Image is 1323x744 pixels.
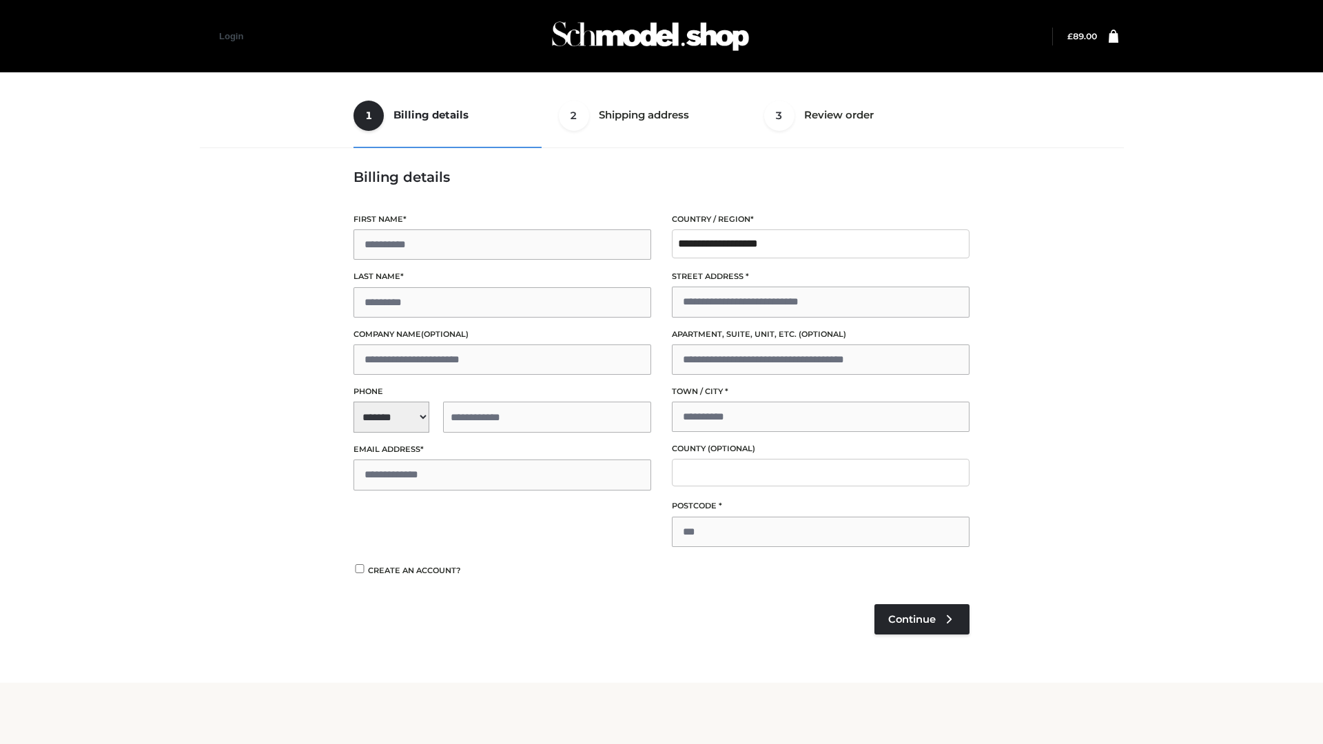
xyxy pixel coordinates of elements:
[672,270,970,283] label: Street address
[421,329,469,339] span: (optional)
[219,31,243,41] a: Login
[353,385,651,398] label: Phone
[672,442,970,455] label: County
[672,213,970,226] label: Country / Region
[1067,31,1097,41] a: £89.00
[672,385,970,398] label: Town / City
[353,443,651,456] label: Email address
[547,9,754,63] img: Schmodel Admin 964
[874,604,970,634] a: Continue
[888,613,936,626] span: Continue
[1067,31,1073,41] span: £
[353,213,651,226] label: First name
[672,499,970,513] label: Postcode
[353,564,366,573] input: Create an account?
[672,328,970,341] label: Apartment, suite, unit, etc.
[353,270,651,283] label: Last name
[368,566,461,575] span: Create an account?
[799,329,846,339] span: (optional)
[353,169,970,185] h3: Billing details
[708,444,755,453] span: (optional)
[1067,31,1097,41] bdi: 89.00
[353,328,651,341] label: Company name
